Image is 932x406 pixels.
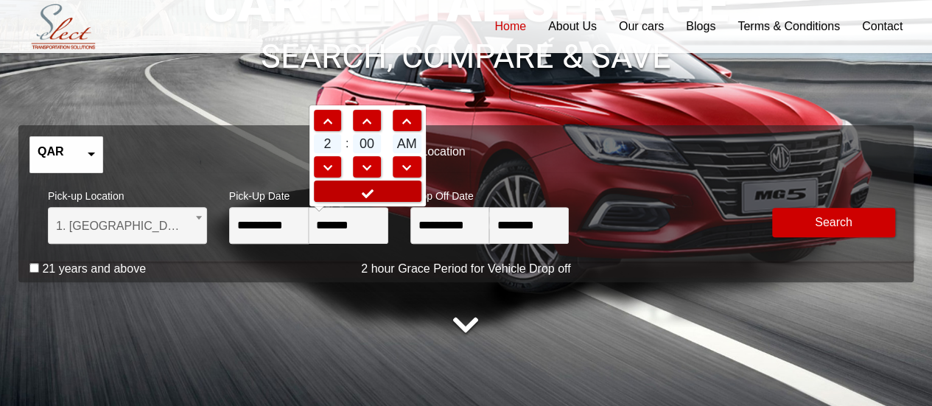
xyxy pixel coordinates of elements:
label: QAR [38,144,64,159]
span: 1. Hamad International Airport [48,207,207,244]
label: 21 years and above [42,262,146,276]
button: Modify Search [772,208,895,237]
td: : [343,133,351,155]
p: 2 hour Grace Period for Vehicle Drop off [18,260,914,278]
h1: SEARCH, COMPARE & SAVE [18,18,914,74]
span: Pick-up Location [48,181,207,207]
span: AM [393,134,421,153]
span: 2 [314,134,342,153]
span: 00 [353,134,381,153]
span: Drop Off Date [410,181,570,207]
img: Select Rent a Car [22,1,105,52]
span: 1. Hamad International Airport [56,208,199,245]
span: Pick-Up Date [229,181,388,207]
